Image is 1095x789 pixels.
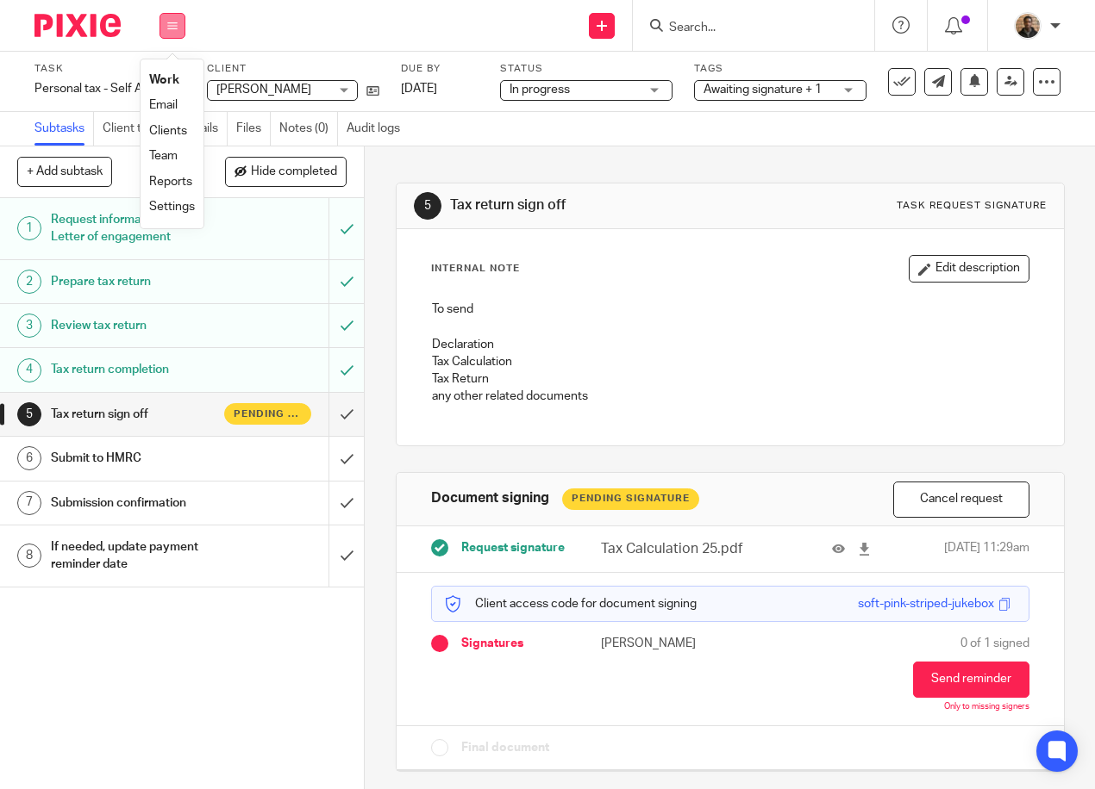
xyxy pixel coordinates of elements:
[251,165,337,179] span: Hide completed
[225,157,347,186] button: Hide completed
[17,402,41,426] div: 5
[432,370,1029,388] p: Tax Return
[431,489,549,507] h1: Document signing
[401,62,479,76] label: Due by
[432,353,1029,370] p: Tax Calculation
[279,112,338,146] a: Notes (0)
[510,84,570,96] span: In progress
[944,539,1029,559] span: [DATE] 11:29am
[500,62,673,76] label: Status
[184,112,228,146] a: Emails
[562,488,699,510] div: Pending Signature
[34,62,185,76] label: Task
[893,481,1029,519] button: Cancel request
[944,702,1029,712] p: Only to missing signers
[51,357,225,382] h1: Tax return completion
[897,199,1047,213] div: Task request signature
[461,539,565,556] span: Request signature
[149,99,178,111] a: Email
[601,635,730,652] p: [PERSON_NAME]
[149,201,195,213] a: Settings
[461,635,523,652] span: Signatures
[34,112,94,146] a: Subtasks
[461,739,549,756] span: Final document
[445,595,697,612] p: Client access code for document signing
[913,662,1029,698] button: Send reminder
[17,358,41,382] div: 4
[401,83,437,95] span: [DATE]
[51,313,225,339] h1: Review tax return
[601,539,764,559] p: Tax Calculation 25.pdf
[149,150,178,162] a: Team
[432,336,1029,353] p: Declaration
[432,301,1029,318] p: To send
[858,595,994,612] div: soft-pink-striped-jukebox
[414,192,441,220] div: 5
[432,388,1029,405] p: any other related documents
[234,407,302,421] span: Pending signature
[149,176,192,188] a: Reports
[236,112,271,146] a: Files
[17,216,41,240] div: 1
[17,446,41,470] div: 6
[51,445,225,471] h1: Submit to HMRC
[17,314,41,338] div: 3
[17,491,41,515] div: 7
[149,74,179,86] a: Work
[667,21,823,36] input: Search
[51,269,225,295] h1: Prepare tax return
[17,544,41,568] div: 8
[207,62,379,76] label: Client
[909,255,1029,283] button: Edit description
[17,157,112,186] button: + Add subtask
[216,84,311,96] span: [PERSON_NAME]
[694,62,867,76] label: Tags
[450,196,766,214] h1: Tax return sign off
[51,207,225,251] h1: Request information / Send Letter of engagement
[51,490,225,516] h1: Submission confirmation
[1014,12,1042,40] img: WhatsApp%20Image%202025-04-23%20.jpg
[431,262,520,276] p: Internal Note
[17,270,41,294] div: 2
[34,80,185,97] div: Personal tax - Self Assessment
[103,112,175,146] a: Client tasks
[51,401,225,427] h1: Tax return sign off
[347,112,409,146] a: Audit logs
[704,84,822,96] span: Awaiting signature + 1
[149,125,187,137] a: Clients
[960,635,1029,652] span: 0 of 1 signed
[34,14,121,37] img: Pixie
[51,534,225,578] h1: If needed, update payment reminder date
